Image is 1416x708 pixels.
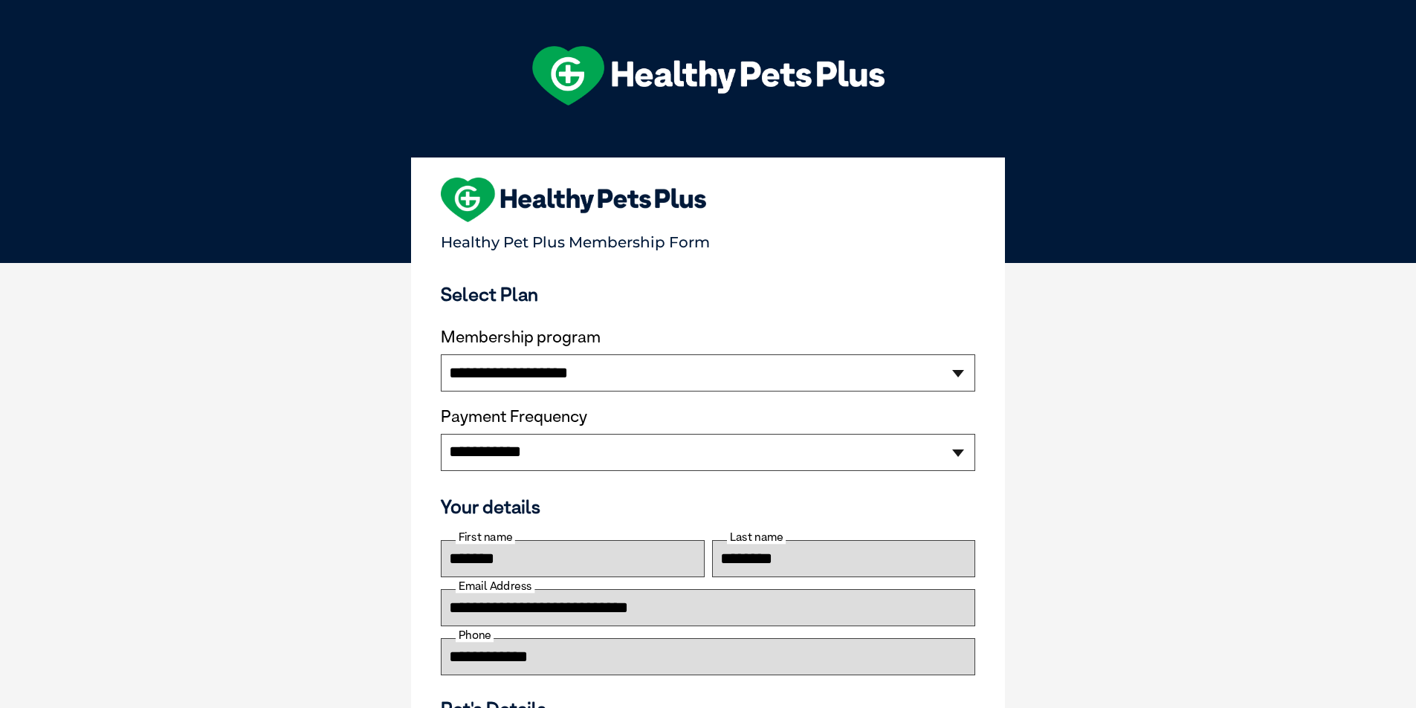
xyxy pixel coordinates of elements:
h3: Select Plan [441,283,975,305]
label: Email Address [456,579,534,593]
img: hpp-logo-landscape-green-white.png [532,46,885,105]
p: Healthy Pet Plus Membership Form [441,227,975,251]
label: First name [456,530,515,544]
label: Membership program [441,328,975,347]
label: Last name [727,530,786,544]
label: Payment Frequency [441,407,587,426]
img: heart-shape-hpp-logo-large.png [441,178,706,222]
h3: Your details [441,496,975,518]
label: Phone [456,629,494,642]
